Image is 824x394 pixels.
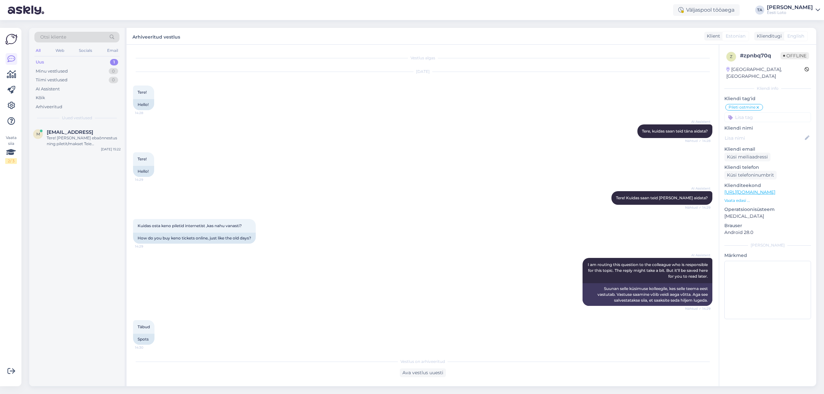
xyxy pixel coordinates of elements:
[724,125,811,132] p: Kliendi nimi
[400,368,446,377] div: Ava vestlus uuesti
[767,10,813,15] div: Eesti Loto
[616,195,708,200] span: Tere! Kuidas saan teid [PERSON_NAME] aidata?
[730,54,732,59] span: z
[400,359,445,365] span: Vestlus on arhiveeritud
[583,283,712,306] div: Suunan selle küsimuse kolleegile, kes selle teema eest vastutab. Vastuse saamine võib veidi aega ...
[132,32,180,41] label: Arhiveeritud vestlus
[724,252,811,259] p: Märkmed
[135,110,159,115] span: 14:28
[133,166,154,177] div: Hello!
[138,156,147,161] span: Tere!
[34,46,42,55] div: All
[133,55,712,61] div: Vestlus algas
[724,146,811,153] p: Kliendi email
[106,46,119,55] div: Email
[673,4,740,16] div: Väljaspool tööaega
[36,77,68,83] div: Tiimi vestlused
[726,33,745,40] span: Estonian
[686,253,710,258] span: AI Assistent
[588,262,709,279] span: I am routing this question to the colleague who is responsible for this topic. The reply might ta...
[724,112,811,122] input: Lisa tag
[787,33,804,40] span: English
[767,5,820,15] a: [PERSON_NAME]Eesti Loto
[724,229,811,236] p: Android 28.0
[724,86,811,91] div: Kliendi info
[36,104,62,110] div: Arhiveeritud
[47,135,121,147] div: Tere! [PERSON_NAME] ebaõnnestus ning piletit/makset Teie mängukontole ei ilmunud, palume edastada...
[47,129,93,135] span: mari.murakas@hotmail.con
[729,105,756,109] span: Pileti ostmine
[133,99,154,110] div: Hello!
[36,132,40,136] span: m
[62,115,92,121] span: Uued vestlused
[724,153,770,161] div: Küsi meiliaadressi
[133,233,256,244] div: How do you buy keno tickets online, just like the old days?
[110,59,118,65] div: 1
[133,334,154,345] div: Spots
[138,223,242,228] span: Kuidas osta keno piletid internetist ,kas nahu vanasti?
[40,34,66,41] span: Otsi kliente
[724,213,811,220] p: [MEDICAL_DATA]
[781,52,809,59] span: Offline
[755,6,764,15] div: TA
[754,33,782,40] div: Klienditugi
[109,77,118,83] div: 0
[133,69,712,75] div: [DATE]
[740,52,781,60] div: # zpnbq70q
[36,68,68,75] div: Minu vestlused
[726,66,805,80] div: [GEOGRAPHIC_DATA], [GEOGRAPHIC_DATA]
[642,129,708,133] span: Tere, kuidas saan teid täna aidata?
[54,46,66,55] div: Web
[724,164,811,171] p: Kliendi telefon
[109,68,118,75] div: 0
[724,189,775,195] a: [URL][DOMAIN_NAME]
[724,171,777,180] div: Küsi telefoninumbrit
[138,90,147,95] span: Tere!
[685,138,710,143] span: Nähtud ✓ 14:28
[101,147,121,152] div: [DATE] 15:22
[686,119,710,124] span: AI Assistent
[724,242,811,248] div: [PERSON_NAME]
[36,86,60,92] div: AI Assistent
[138,324,150,329] span: Täbud
[135,177,159,182] span: 14:29
[36,95,45,101] div: Kõik
[724,222,811,229] p: Brauser
[5,158,17,164] div: 2 / 3
[704,33,720,40] div: Klient
[5,135,17,164] div: Vaata siia
[767,5,813,10] div: [PERSON_NAME]
[725,134,804,142] input: Lisa nimi
[724,95,811,102] p: Kliendi tag'id
[724,206,811,213] p: Operatsioonisüsteem
[78,46,93,55] div: Socials
[724,198,811,203] p: Vaata edasi ...
[135,345,159,350] span: 14:30
[36,59,44,65] div: Uus
[5,33,18,45] img: Askly Logo
[135,244,159,249] span: 14:29
[724,182,811,189] p: Klienditeekond
[685,306,710,311] span: Nähtud ✓ 14:29
[686,186,710,191] span: AI Assistent
[685,205,710,210] span: Nähtud ✓ 14:29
